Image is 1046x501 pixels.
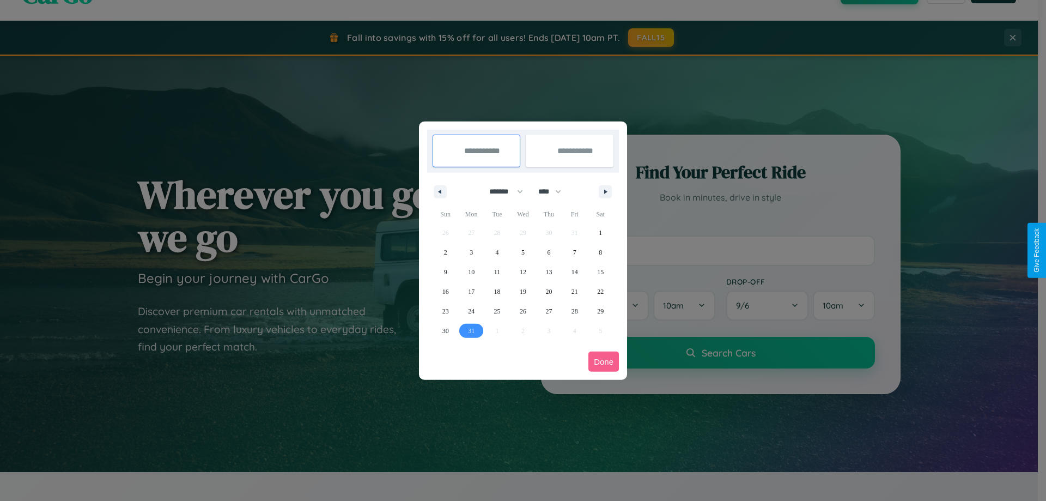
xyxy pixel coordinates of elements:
[597,262,604,282] span: 15
[599,223,602,243] span: 1
[442,321,449,341] span: 30
[536,282,562,301] button: 20
[484,243,510,262] button: 4
[484,206,510,223] span: Tue
[433,243,458,262] button: 2
[494,301,501,321] span: 25
[510,206,536,223] span: Wed
[545,282,552,301] span: 20
[458,262,484,282] button: 10
[458,206,484,223] span: Mon
[562,243,587,262] button: 7
[520,301,526,321] span: 26
[588,243,613,262] button: 8
[458,321,484,341] button: 31
[562,282,587,301] button: 21
[458,243,484,262] button: 3
[588,301,613,321] button: 29
[510,282,536,301] button: 19
[458,282,484,301] button: 17
[597,301,604,321] span: 29
[433,321,458,341] button: 30
[536,301,562,321] button: 27
[510,243,536,262] button: 5
[597,282,604,301] span: 22
[442,282,449,301] span: 16
[510,262,536,282] button: 12
[588,206,613,223] span: Sat
[484,301,510,321] button: 25
[433,206,458,223] span: Sun
[484,262,510,282] button: 11
[510,301,536,321] button: 26
[571,262,578,282] span: 14
[494,262,501,282] span: 11
[468,321,475,341] span: 31
[433,282,458,301] button: 16
[588,262,613,282] button: 15
[468,262,475,282] span: 10
[433,301,458,321] button: 23
[588,352,619,372] button: Done
[562,206,587,223] span: Fri
[433,262,458,282] button: 9
[599,243,602,262] span: 8
[536,243,562,262] button: 6
[444,243,447,262] span: 2
[458,301,484,321] button: 24
[444,262,447,282] span: 9
[588,282,613,301] button: 22
[442,301,449,321] span: 23
[520,282,526,301] span: 19
[562,301,587,321] button: 28
[520,262,526,282] span: 12
[571,282,578,301] span: 21
[571,301,578,321] span: 28
[536,206,562,223] span: Thu
[470,243,473,262] span: 3
[1033,228,1041,273] div: Give Feedback
[484,282,510,301] button: 18
[496,243,499,262] span: 4
[545,301,552,321] span: 27
[573,243,576,262] span: 7
[588,223,613,243] button: 1
[468,282,475,301] span: 17
[562,262,587,282] button: 14
[547,243,550,262] span: 6
[521,243,525,262] span: 5
[468,301,475,321] span: 24
[494,282,501,301] span: 18
[536,262,562,282] button: 13
[545,262,552,282] span: 13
